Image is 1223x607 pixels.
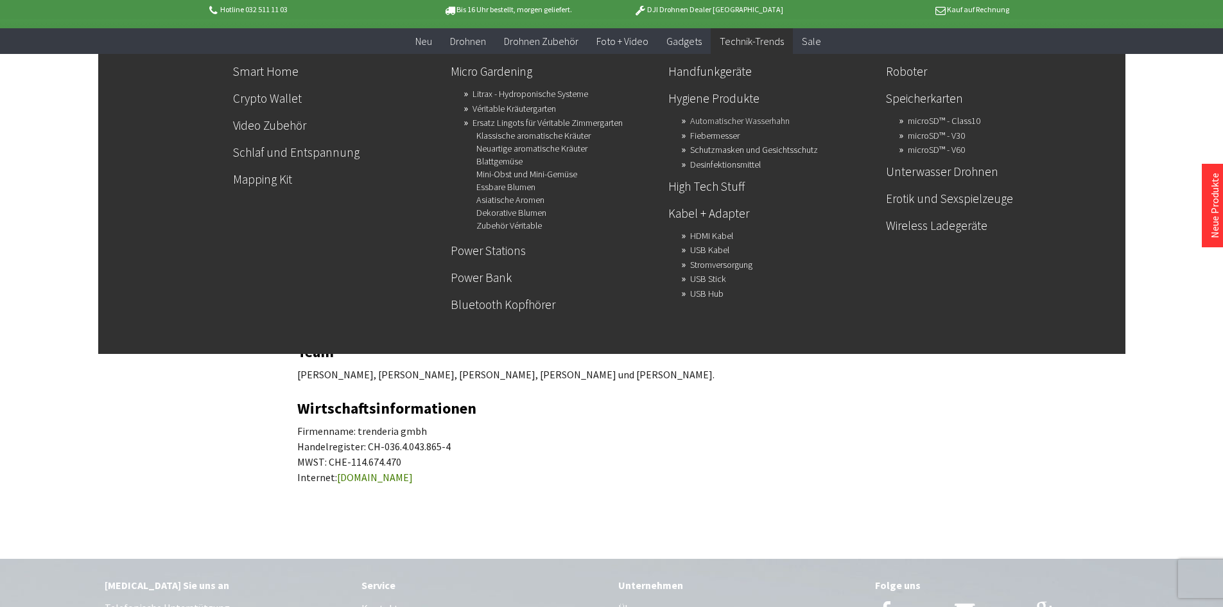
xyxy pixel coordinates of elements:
[233,60,440,82] a: Smart Home
[495,28,587,55] a: Drohnen Zubehör
[441,28,495,55] a: Drohnen
[207,2,408,17] p: Hotline 032 511 11 03
[690,285,724,303] a: USB Hub
[668,175,876,197] a: High Tech Stuff
[809,2,1009,17] p: Kauf auf Rechnung
[406,28,441,55] a: Neu
[666,35,702,48] span: Gadgets
[504,35,578,48] span: Drohnen Zubehör
[668,87,876,109] a: Hygiene Produkte
[476,191,544,209] a: Asiatische Aromen
[297,423,1093,485] p: Firmenname: trenderia gmbh Handelregister: CH-036.4.043.865-4 MWST: CHE-114.674.470 Internet:
[476,165,577,183] a: Mini-Obst und Mini-Gemüse
[476,178,535,196] a: Essbare Blumen
[608,2,808,17] p: DJI Drohnen Dealer [GEOGRAPHIC_DATA]
[415,35,432,48] span: Neu
[886,161,1093,182] a: Unterwasser Drohnen
[886,215,1093,236] a: Wireless Ladegeräte
[451,267,658,288] a: Power Bank
[618,577,862,594] div: Unternehmen
[908,141,965,159] a: microSD™ - V60
[802,35,821,48] span: Sale
[473,85,588,103] a: Litrax - Hydroponische Systeme
[451,294,658,315] a: Bluetooth Kopfhörer
[1208,173,1221,238] a: Neue Produkte
[361,577,605,594] div: Service
[657,28,711,55] a: Gadgets
[690,155,761,173] a: Desinfektionsmittel
[233,114,440,136] a: Video Zubehör
[690,141,818,159] a: Schutzmasken und Gesichtsschutz
[476,216,542,234] a: Zubehör Véritable
[451,240,658,261] a: Power Stations
[908,112,980,130] a: microSD™ - Class10
[886,87,1093,109] a: Speicherkarten
[337,471,413,484] a: [DOMAIN_NAME]
[690,227,733,245] a: HDMI Kabel
[233,168,440,190] a: Mapping Kit
[476,152,523,170] a: Blattgemüse
[408,2,608,17] p: Bis 16 Uhr bestellt, morgen geliefert.
[690,270,726,288] a: USB Stick
[668,60,876,82] a: Handfunkgeräte
[473,114,623,132] a: Ersatz Lingots für Véritable Zimmergarten
[105,577,349,594] div: [MEDICAL_DATA] Sie uns an
[451,60,658,82] a: Micro Gardening
[875,577,1119,594] div: Folge uns
[450,35,486,48] span: Drohnen
[886,60,1093,82] a: Roboter
[886,188,1093,209] a: Erotik und Sexspielzeuge
[473,100,556,118] a: Véritable Kräutergarten
[690,112,790,130] a: Automatischer Wasserhahn
[297,368,715,381] span: [PERSON_NAME], [PERSON_NAME], [PERSON_NAME], [PERSON_NAME] und [PERSON_NAME].
[233,141,440,163] a: Schlaf und Entspannung
[476,204,546,222] a: Dekorative Blumen
[297,400,1093,417] h2: Wirtschaftsinformationen
[690,127,740,145] a: Fiebermesser
[908,127,965,145] a: microSD™ - V30
[690,241,729,259] a: USB Kabel
[476,139,587,157] a: Neuartige aromatische Kräuter
[711,28,793,55] a: Technik-Trends
[596,35,648,48] span: Foto + Video
[587,28,657,55] a: Foto + Video
[690,256,752,274] a: Stromversorgung
[233,87,440,109] a: Crypto Wallet
[793,28,830,55] a: Sale
[668,202,876,224] a: Kabel + Adapter
[720,35,784,48] span: Technik-Trends
[476,127,591,145] a: Klassische aromatische Kräuter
